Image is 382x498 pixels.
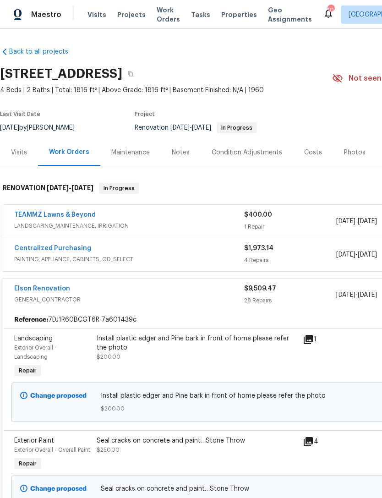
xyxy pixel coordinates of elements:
span: $400.00 [244,212,272,218]
span: - [47,185,93,191]
span: Exterior Paint [14,438,54,444]
span: [DATE] [336,218,355,224]
span: Renovation [135,125,257,131]
div: 10 [327,5,334,15]
span: Projects [117,10,146,19]
div: Costs [304,148,322,157]
span: [DATE] [192,125,211,131]
a: Centralized Purchasing [14,245,91,252]
span: - [336,290,377,300]
span: [DATE] [358,218,377,224]
span: - [336,250,377,259]
div: Install plastic edger and Pine bark in front of home please refer the photo [97,334,297,352]
span: Project [135,111,155,117]
span: Exterior Overall - Landscaping [14,345,57,360]
span: Landscaping [14,335,53,342]
span: [DATE] [71,185,93,191]
span: [DATE] [336,292,355,298]
span: [DATE] [336,252,355,258]
div: 4 [303,436,338,447]
span: $250.00 [97,447,120,453]
div: Notes [172,148,190,157]
span: $1,973.14 [244,245,273,252]
span: - [336,217,377,226]
b: Change proposed [30,486,87,492]
span: $9,509.47 [244,285,276,292]
span: Maestro [31,10,61,19]
div: 1 Repair [244,222,336,231]
div: 4 Repairs [244,256,336,265]
a: TEAMMZ Lawns & Beyond [14,212,96,218]
div: Photos [344,148,366,157]
button: Copy Address [122,66,139,82]
div: Work Orders [49,148,89,157]
div: 28 Repairs [244,296,336,305]
span: [DATE] [358,292,377,298]
div: Seal cracks on concrete and paint…Stone Throw [97,436,297,445]
span: PAINTING, APPLIANCE, CABINETS, OD_SELECT [14,255,244,264]
span: Tasks [191,11,210,18]
span: In Progress [100,184,138,193]
b: Reference: [14,315,48,324]
span: GENERAL_CONTRACTOR [14,295,244,304]
div: Maintenance [111,148,150,157]
div: 1 [303,334,338,345]
span: $200.00 [97,354,120,360]
span: [DATE] [47,185,69,191]
b: Change proposed [30,393,87,399]
span: Properties [221,10,257,19]
span: - [170,125,211,131]
a: Elson Renovation [14,285,70,292]
span: Repair [15,366,40,375]
span: Repair [15,459,40,468]
span: Visits [87,10,106,19]
span: Exterior Overall - Overall Paint [14,447,90,453]
h6: RENOVATION [3,183,93,194]
span: Geo Assignments [268,5,312,24]
span: LANDSCAPING_MAINTENANCE, IRRIGATION [14,221,244,230]
span: [DATE] [358,252,377,258]
span: In Progress [218,125,256,131]
span: Work Orders [157,5,180,24]
div: Condition Adjustments [212,148,282,157]
div: Visits [11,148,27,157]
span: [DATE] [170,125,190,131]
